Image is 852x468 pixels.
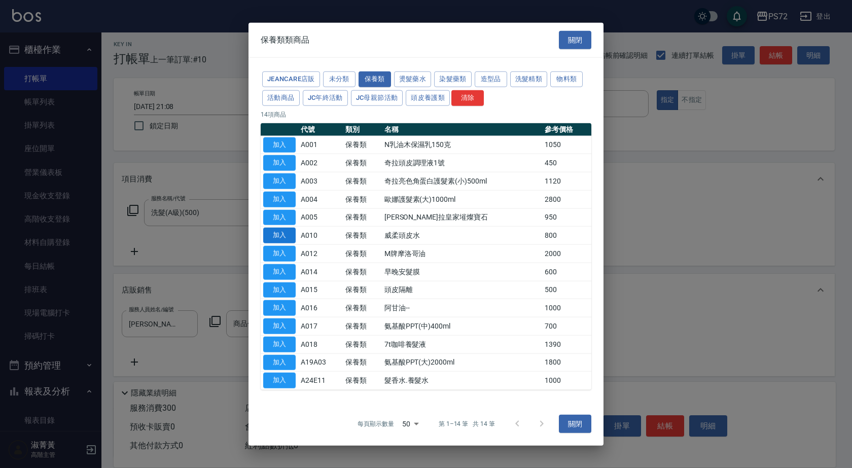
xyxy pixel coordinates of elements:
[382,263,542,281] td: 早晚安髮膜
[358,419,394,428] p: 每頁顯示數量
[298,226,343,244] td: A010
[542,353,591,372] td: 1800
[398,410,422,438] div: 50
[261,110,591,119] p: 14 項商品
[475,71,507,87] button: 造型品
[303,90,348,105] button: JC年終活動
[263,336,296,352] button: 加入
[394,71,432,87] button: 燙髮藥水
[263,318,296,334] button: 加入
[263,354,296,370] button: 加入
[542,281,591,299] td: 500
[451,90,484,105] button: 清除
[382,136,542,154] td: N乳油木保濕乳150克
[343,371,382,389] td: 保養類
[382,371,542,389] td: 髮香水.養髮水
[542,263,591,281] td: 600
[263,173,296,189] button: 加入
[263,300,296,316] button: 加入
[542,208,591,227] td: 950
[298,317,343,335] td: A017
[542,244,591,263] td: 2000
[263,246,296,262] button: 加入
[298,172,343,190] td: A003
[382,353,542,372] td: 氨基酸PPT(大)2000ml
[559,415,591,434] button: 關閉
[382,317,542,335] td: 氨基酸PPT(中)400ml
[298,244,343,263] td: A012
[343,190,382,208] td: 保養類
[343,317,382,335] td: 保養類
[298,353,343,372] td: A19A03
[382,281,542,299] td: 頭皮隔離
[298,190,343,208] td: A004
[343,208,382,227] td: 保養類
[263,191,296,207] button: 加入
[542,335,591,353] td: 1390
[262,90,300,105] button: 活動商品
[263,282,296,298] button: 加入
[298,335,343,353] td: A018
[298,371,343,389] td: A24E11
[542,136,591,154] td: 1050
[382,299,542,317] td: 阿甘油--
[263,373,296,388] button: 加入
[343,154,382,172] td: 保養類
[343,226,382,244] td: 保養類
[434,71,472,87] button: 染髮藥類
[298,123,343,136] th: 代號
[262,71,320,87] button: JeanCare店販
[382,335,542,353] td: 7t咖啡養髮液
[263,228,296,243] button: 加入
[382,172,542,190] td: 奇拉亮色角蛋白護髮素(小)500ml
[382,154,542,172] td: 奇拉頭皮調理液1號
[382,208,542,227] td: [PERSON_NAME]拉皇家墔燦寶石
[382,226,542,244] td: 威柔頭皮水
[510,71,548,87] button: 洗髮精類
[298,299,343,317] td: A016
[382,123,542,136] th: 名稱
[263,264,296,279] button: 加入
[298,136,343,154] td: A001
[343,299,382,317] td: 保養類
[323,71,356,87] button: 未分類
[542,317,591,335] td: 700
[298,154,343,172] td: A002
[382,244,542,263] td: M牌摩洛哥油
[439,419,495,428] p: 第 1–14 筆 共 14 筆
[343,263,382,281] td: 保養類
[542,226,591,244] td: 800
[542,172,591,190] td: 1120
[261,34,309,45] span: 保養類類商品
[359,71,391,87] button: 保養類
[343,123,382,136] th: 類別
[343,353,382,372] td: 保養類
[542,154,591,172] td: 450
[542,190,591,208] td: 2800
[542,299,591,317] td: 1000
[343,136,382,154] td: 保養類
[343,244,382,263] td: 保養類
[351,90,403,105] button: JC母親節活動
[406,90,450,105] button: 頭皮養護類
[263,155,296,171] button: 加入
[542,123,591,136] th: 參考價格
[343,281,382,299] td: 保養類
[550,71,583,87] button: 物料類
[343,335,382,353] td: 保養類
[343,172,382,190] td: 保養類
[263,137,296,153] button: 加入
[298,281,343,299] td: A015
[382,190,542,208] td: 歐娜護髮素(大)1000ml
[298,208,343,227] td: A005
[263,209,296,225] button: 加入
[298,263,343,281] td: A014
[542,371,591,389] td: 1000
[559,30,591,49] button: 關閉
